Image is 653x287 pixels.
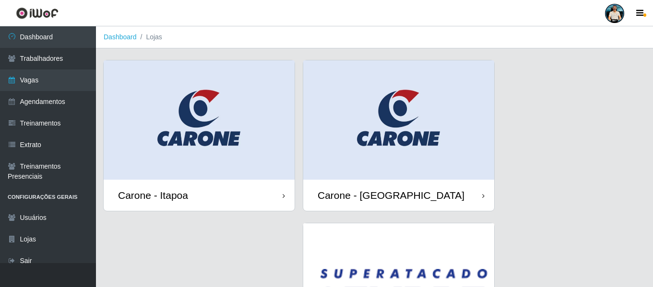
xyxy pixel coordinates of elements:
img: cardImg [303,60,494,180]
a: Carone - [GEOGRAPHIC_DATA] [303,60,494,211]
nav: breadcrumb [96,26,653,48]
div: Carone - [GEOGRAPHIC_DATA] [318,189,464,201]
a: Dashboard [104,33,137,41]
div: Carone - Itapoa [118,189,188,201]
img: CoreUI Logo [16,7,59,19]
li: Lojas [137,32,162,42]
img: cardImg [104,60,295,180]
a: Carone - Itapoa [104,60,295,211]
